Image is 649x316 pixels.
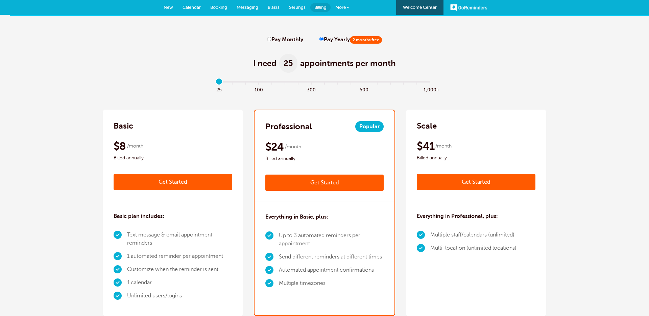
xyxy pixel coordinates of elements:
[417,174,535,190] a: Get Started
[127,142,143,150] span: /month
[267,37,271,41] input: Pay Monthly
[127,289,232,302] li: Unlimited users/logins
[114,212,164,220] h3: Basic plan includes:
[350,36,382,44] span: 2 months free
[417,120,437,131] h2: Scale
[435,142,452,150] span: /month
[114,139,126,153] span: $8
[319,37,382,43] label: Pay Yearly
[265,175,384,191] a: Get Started
[417,139,434,153] span: $41
[424,85,437,93] span: 1,000+
[417,212,498,220] h3: Everything in Professional, plus:
[289,5,306,10] span: Settings
[265,155,384,163] span: Billed annually
[114,154,232,162] span: Billed annually
[127,276,232,289] li: 1 calendar
[268,5,280,10] span: Blasts
[127,250,232,263] li: 1 automated reminder per appointment
[253,58,277,69] span: I need
[279,54,297,73] span: 25
[267,37,303,43] label: Pay Monthly
[358,85,371,93] span: 500
[183,5,201,10] span: Calendar
[114,120,133,131] h2: Basic
[335,5,346,10] span: More
[430,242,516,255] li: Multi-location (unlimited locations)
[265,140,284,154] span: $24
[164,5,173,10] span: New
[279,264,384,277] li: Automated appointment confirmations
[310,3,331,12] a: Billing
[319,37,324,41] input: Pay Yearly2 months free
[355,121,384,132] span: Popular
[237,5,258,10] span: Messaging
[285,143,301,151] span: /month
[265,121,312,132] h2: Professional
[210,5,227,10] span: Booking
[127,263,232,276] li: Customize when the reminder is sent
[213,85,226,93] span: 25
[265,213,328,221] h3: Everything in Basic, plus:
[279,250,384,264] li: Send different reminders at different times
[279,277,384,290] li: Multiple timezones
[300,58,396,69] span: appointments per month
[305,85,318,93] span: 300
[127,228,232,250] li: Text message & email appointment reminders
[279,229,384,250] li: Up to 3 automated reminders per appointment
[114,174,232,190] a: Get Started
[417,154,535,162] span: Billed annually
[430,228,516,242] li: Multiple staff/calendars (unlimited)
[252,85,265,93] span: 100
[314,5,327,10] span: Billing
